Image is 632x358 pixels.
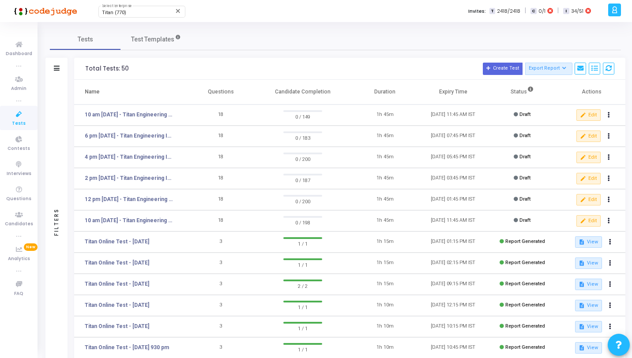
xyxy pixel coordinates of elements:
[575,279,602,290] button: View
[12,120,26,127] span: Tests
[351,274,419,295] td: 1h 15m
[419,80,487,104] th: Expiry Time
[519,175,530,181] span: Draft
[571,7,583,15] span: 34/51
[187,104,255,126] td: 18
[187,189,255,210] td: 18
[11,2,77,20] img: logo
[576,109,601,121] button: Edit
[505,281,545,287] span: Report Generated
[505,323,545,329] span: Report Generated
[419,253,487,274] td: [DATE] 02:15 PM IST
[283,324,323,332] span: 1 / 1
[85,322,149,330] a: Titan Online Test - [DATE]
[576,215,601,227] button: Edit
[419,316,487,337] td: [DATE] 10:15 PM IST
[351,316,419,337] td: 1h 10m
[187,80,255,104] th: Questions
[187,231,255,253] td: 3
[283,218,323,227] span: 0 / 198
[6,195,31,203] span: Questions
[187,210,255,231] td: 18
[419,168,487,189] td: [DATE] 03:45 PM IST
[419,274,487,295] td: [DATE] 09:15 PM IST
[505,239,545,244] span: Report Generated
[85,301,149,309] a: Titan Online Test - [DATE]
[351,295,419,316] td: 1h 10m
[519,112,530,117] span: Draft
[85,195,173,203] a: 12 pm [DATE] - Titan Engineering Intern 2026
[525,6,526,15] span: |
[519,217,530,223] span: Draft
[419,147,487,168] td: [DATE] 05:45 PM IST
[85,132,173,140] a: 6 pm [DATE] - Titan Engineering Intern 2026
[5,220,33,228] span: Candidates
[497,7,520,15] span: 2418/2418
[175,7,182,15] mat-icon: Clear
[85,65,129,72] div: Total Tests: 50
[419,210,487,231] td: [DATE] 11:45 AM IST
[576,152,601,163] button: Edit
[187,316,255,337] td: 3
[85,259,149,267] a: Titan Online Test - [DATE]
[557,6,559,15] span: |
[563,8,569,15] span: I
[74,80,187,104] th: Name
[8,145,30,153] span: Contests
[283,175,323,184] span: 0 / 187
[580,133,586,139] mat-icon: edit
[575,321,602,332] button: View
[575,342,602,354] button: View
[283,260,323,269] span: 1 / 1
[483,63,523,75] button: Create Test
[351,104,419,126] td: 1h 45m
[505,260,545,265] span: Report Generated
[14,290,23,298] span: FAQ
[580,154,586,160] mat-icon: edit
[283,239,323,248] span: 1 / 1
[351,210,419,231] td: 1h 45m
[419,231,487,253] td: [DATE] 01:15 PM IST
[351,168,419,189] td: 1h 45m
[579,239,585,245] mat-icon: description
[580,112,586,118] mat-icon: edit
[576,173,601,184] button: Edit
[579,260,585,266] mat-icon: description
[85,280,149,288] a: Titan Online Test - [DATE]
[85,238,149,246] a: Titan Online Test - [DATE]
[579,302,585,309] mat-icon: description
[489,8,495,15] span: T
[187,126,255,147] td: 18
[283,345,323,354] span: 1 / 1
[283,197,323,205] span: 0 / 200
[351,253,419,274] td: 1h 15m
[187,147,255,168] td: 18
[419,189,487,210] td: [DATE] 01:45 PM IST
[85,153,173,161] a: 4 pm [DATE] - Titan Engineering Intern 2026
[419,104,487,126] td: [DATE] 11:45 AM IST
[351,231,419,253] td: 1h 15m
[351,147,419,168] td: 1h 45m
[419,126,487,147] td: [DATE] 07:45 PM IST
[283,154,323,163] span: 0 / 200
[283,133,323,142] span: 0 / 183
[7,170,31,178] span: Interviews
[538,7,545,15] span: 0/1
[351,80,419,104] th: Duration
[187,274,255,295] td: 3
[8,255,30,263] span: Analytics
[53,173,60,270] div: Filters
[283,302,323,311] span: 1 / 1
[255,80,350,104] th: Candidate Completion
[283,112,323,121] span: 0 / 149
[102,10,126,15] span: Titan (770)
[579,324,585,330] mat-icon: description
[487,80,557,104] th: Status
[519,133,530,138] span: Draft
[85,216,173,224] a: 10 am [DATE] - Titan Engineering Intern 2026
[85,174,173,182] a: 2 pm [DATE] - Titan Engineering Intern 2026
[575,236,602,248] button: View
[187,168,255,189] td: 18
[131,35,174,44] span: Test Templates
[579,281,585,287] mat-icon: description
